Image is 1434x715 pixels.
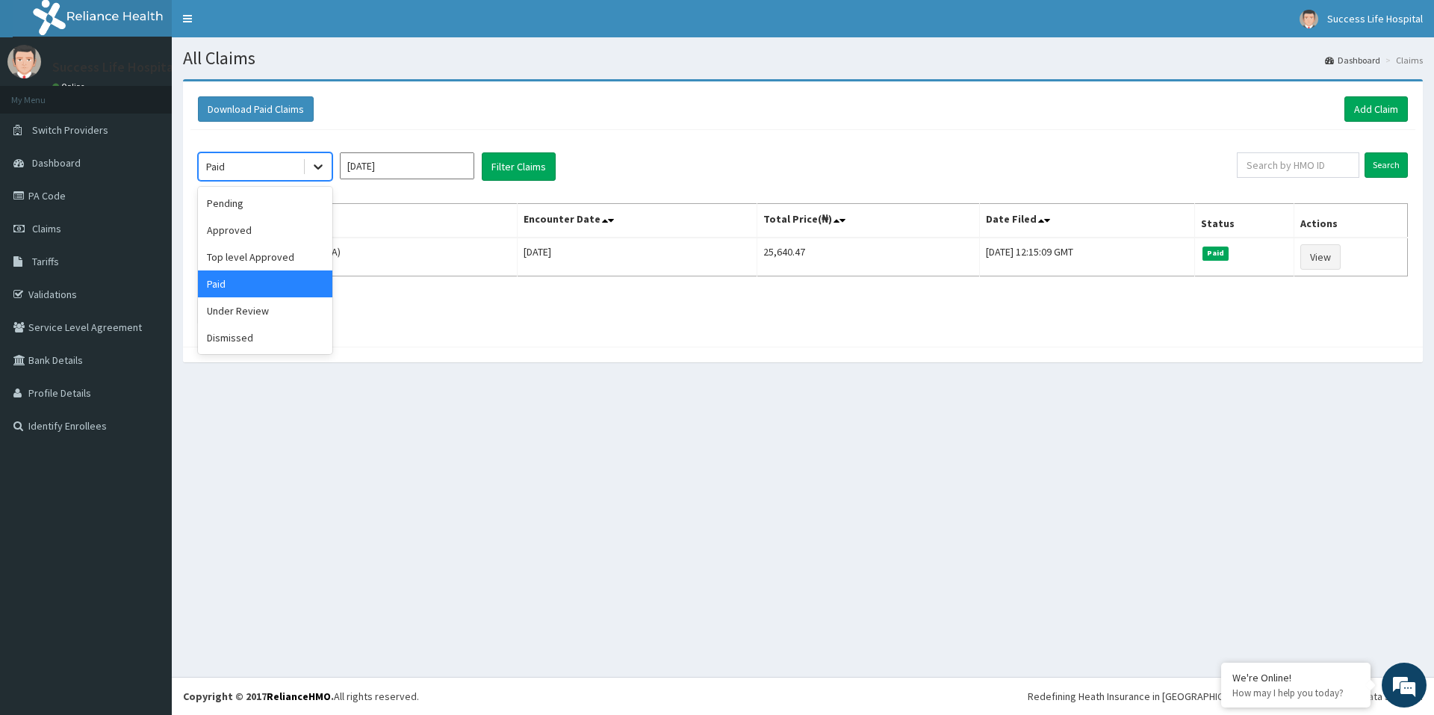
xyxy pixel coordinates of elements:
[245,7,281,43] div: Minimize live chat window
[206,159,225,174] div: Paid
[172,677,1434,715] footer: All rights reserved.
[1202,247,1229,260] span: Paid
[7,45,41,78] img: User Image
[199,204,518,238] th: Name
[198,190,332,217] div: Pending
[1294,204,1407,238] th: Actions
[52,61,177,74] p: Success Life Hospital
[198,96,314,122] button: Download Paid Claims
[32,123,108,137] span: Switch Providers
[199,238,518,276] td: [PERSON_NAME] (PEE/10085/A)
[198,244,332,270] div: Top level Approved
[1300,10,1318,28] img: User Image
[198,270,332,297] div: Paid
[52,81,88,92] a: Online
[198,324,332,351] div: Dismissed
[1194,204,1294,238] th: Status
[1365,152,1408,178] input: Search
[517,204,757,238] th: Encounter Date
[340,152,474,179] input: Select Month and Year
[198,297,332,324] div: Under Review
[7,408,285,460] textarea: Type your message and hit 'Enter'
[1325,54,1380,66] a: Dashboard
[757,204,980,238] th: Total Price(₦)
[1344,96,1408,122] a: Add Claim
[198,217,332,244] div: Approved
[1232,671,1359,684] div: We're Online!
[517,238,757,276] td: [DATE]
[87,188,206,339] span: We're online!
[1028,689,1423,704] div: Redefining Heath Insurance in [GEOGRAPHIC_DATA] using Telemedicine and Data Science!
[28,75,60,112] img: d_794563401_company_1708531726252_794563401
[267,690,331,703] a: RelianceHMO
[757,238,980,276] td: 25,640.47
[183,690,334,703] strong: Copyright © 2017 .
[980,238,1194,276] td: [DATE] 12:15:09 GMT
[482,152,556,181] button: Filter Claims
[1237,152,1359,178] input: Search by HMO ID
[980,204,1194,238] th: Date Filed
[32,255,59,268] span: Tariffs
[32,222,61,235] span: Claims
[1232,687,1359,699] p: How may I help you today?
[1300,244,1341,270] a: View
[1327,12,1423,25] span: Success Life Hospital
[32,156,81,170] span: Dashboard
[78,84,251,103] div: Chat with us now
[1382,54,1423,66] li: Claims
[183,49,1423,68] h1: All Claims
